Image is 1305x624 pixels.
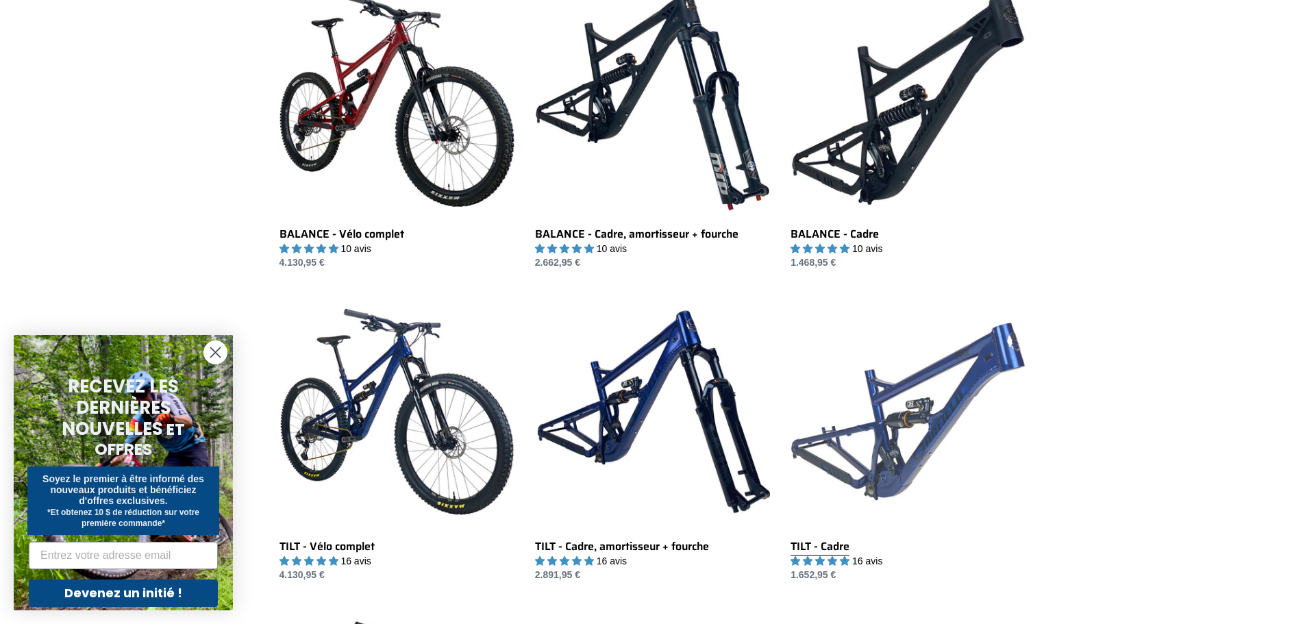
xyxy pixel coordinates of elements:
[47,508,199,528] font: *Et obtenez 10 $ de réduction sur votre première commande*
[203,340,227,364] button: Fermer la boîte de dialogue
[62,374,179,441] font: RECEVEZ LES DERNIÈRES NOUVELLES
[64,584,182,601] font: Devenez un initié !
[95,419,185,460] font: ET OFFRES
[29,542,218,569] input: Entrez votre adresse email
[29,579,218,607] button: Devenez un initié !
[42,473,204,506] font: Soyez le premier à être informé des nouveaux produits et bénéficiez d'offres exclusives.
